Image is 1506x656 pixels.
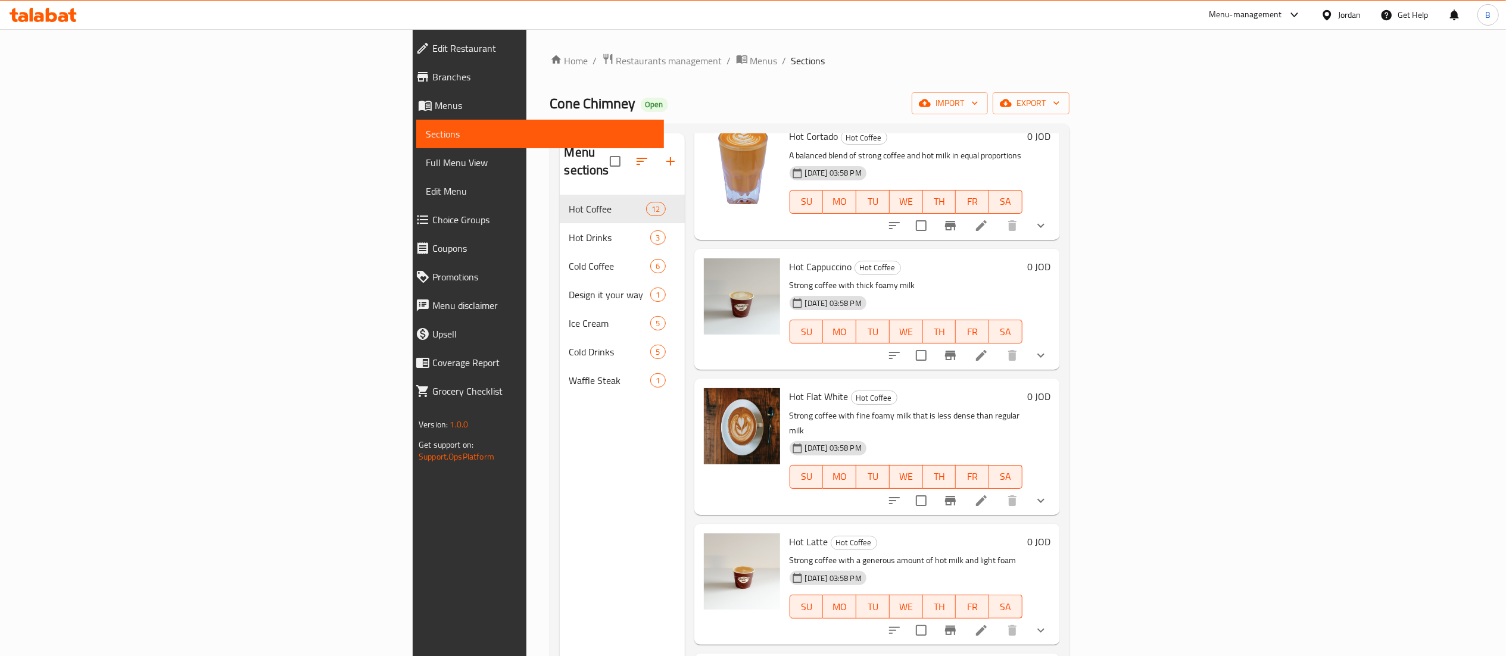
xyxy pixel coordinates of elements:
div: Ice Cream [569,316,651,330]
span: import [921,96,978,111]
span: WE [894,598,918,616]
button: Branch-specific-item [936,486,965,515]
button: delete [998,211,1027,240]
span: Branches [432,70,654,84]
span: B [1485,8,1491,21]
span: TU [861,468,885,485]
span: Cold Drinks [569,345,651,359]
span: TH [928,323,952,341]
img: Hot Latte [704,533,780,610]
button: MO [823,320,856,343]
button: SA [989,465,1022,489]
span: Sections [426,127,654,141]
nav: breadcrumb [550,53,1070,68]
span: 5 [651,318,665,329]
span: 12 [647,204,665,215]
span: [DATE] 03:58 PM [800,167,866,179]
button: TU [856,190,890,214]
span: 1.0.0 [450,417,468,432]
a: Full Menu View [416,148,664,177]
button: MO [823,465,856,489]
h6: 0 JOD [1027,533,1050,550]
a: Promotions [406,263,664,291]
a: Support.OpsPlatform [419,449,494,464]
button: delete [998,616,1027,645]
span: FR [961,193,984,210]
p: Strong coffee with fine foamy milk that is less dense than regular milk [790,408,1022,438]
div: Cold Coffee6 [560,252,685,280]
button: WE [890,465,923,489]
span: TH [928,193,952,210]
span: MO [828,323,852,341]
div: Hot Coffee [851,391,897,405]
span: TU [861,598,885,616]
button: SU [790,465,824,489]
span: Hot Coffee [841,131,887,145]
a: Coupons [406,234,664,263]
div: Design it your way1 [560,280,685,309]
button: show more [1027,341,1055,370]
span: WE [894,468,918,485]
button: TU [856,595,890,618]
span: Hot Cappuccino [790,258,852,276]
div: Waffle Steak [569,373,651,388]
p: Strong coffee with a generous amount of hot milk and light foam [790,553,1022,568]
button: delete [998,486,1027,515]
img: Hot Cortado [704,128,780,204]
span: Menus [750,54,778,68]
span: Hot Drinks [569,230,651,245]
span: Promotions [432,270,654,284]
span: Edit Menu [426,184,654,198]
span: 6 [651,261,665,272]
h6: 0 JOD [1027,388,1050,405]
a: Grocery Checklist [406,377,664,405]
button: SU [790,320,824,343]
button: FR [956,190,989,214]
span: SU [795,468,819,485]
span: WE [894,193,918,210]
a: Edit Menu [416,177,664,205]
button: sort-choices [880,341,909,370]
button: export [993,92,1070,114]
div: items [650,259,665,273]
span: Coupons [432,241,654,255]
svg: Show Choices [1034,348,1048,363]
span: [DATE] 03:58 PM [800,298,866,309]
span: Hot Flat White [790,388,849,405]
a: Edit Restaurant [406,34,664,63]
span: Hot Latte [790,533,828,551]
span: SA [994,468,1018,485]
a: Edit menu item [974,348,989,363]
button: TH [923,320,956,343]
span: TH [928,468,952,485]
div: items [650,373,665,388]
div: Menu-management [1209,8,1282,22]
span: Hot Coffee [569,202,647,216]
span: Select to update [909,618,934,643]
button: sort-choices [880,486,909,515]
button: delete [998,341,1027,370]
button: SU [790,595,824,618]
li: / [782,54,787,68]
button: TU [856,320,890,343]
button: TU [856,465,890,489]
span: Upsell [432,327,654,341]
button: FR [956,595,989,618]
svg: Show Choices [1034,623,1048,638]
a: Edit menu item [974,493,989,508]
span: [DATE] 03:58 PM [800,573,866,584]
div: Hot Coffee [831,536,877,550]
div: items [650,316,665,330]
p: A balanced blend of strong coffee and hot milk in equal proportions [790,148,1022,163]
span: MO [828,193,852,210]
div: Cold Drinks5 [560,338,685,366]
svg: Show Choices [1034,493,1048,508]
span: Coverage Report [432,355,654,370]
a: Menu disclaimer [406,291,664,320]
button: show more [1027,616,1055,645]
button: Branch-specific-item [936,616,965,645]
span: SA [994,193,1018,210]
button: TH [923,465,956,489]
span: Select to update [909,213,934,238]
span: Design it your way [569,288,651,302]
